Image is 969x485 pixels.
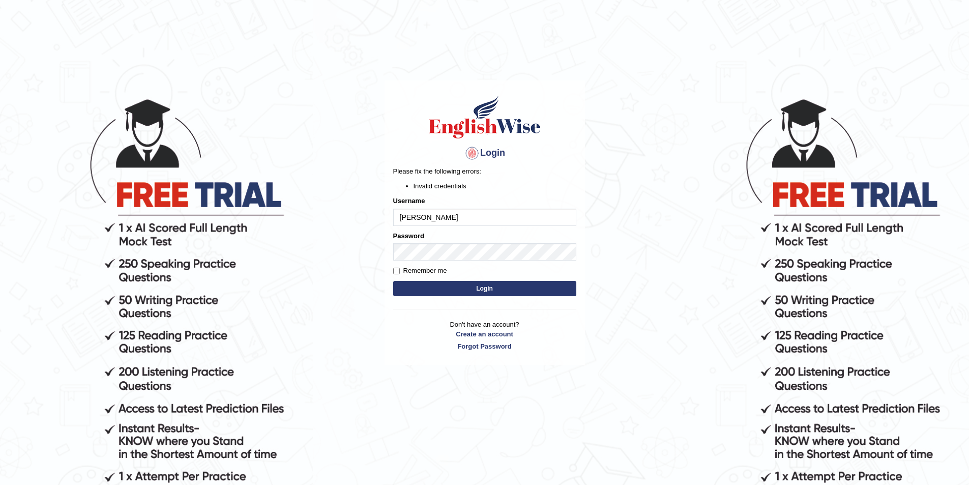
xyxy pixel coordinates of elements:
label: Password [393,231,424,241]
p: Please fix the following errors: [393,166,576,176]
input: Remember me [393,268,400,274]
a: Forgot Password [393,341,576,351]
p: Don't have an account? [393,320,576,351]
label: Username [393,196,425,206]
a: Create an account [393,329,576,339]
button: Login [393,281,576,296]
img: Logo of English Wise sign in for intelligent practice with AI [427,94,543,140]
li: Invalid credentials [414,181,576,191]
label: Remember me [393,266,447,276]
h4: Login [393,145,576,161]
